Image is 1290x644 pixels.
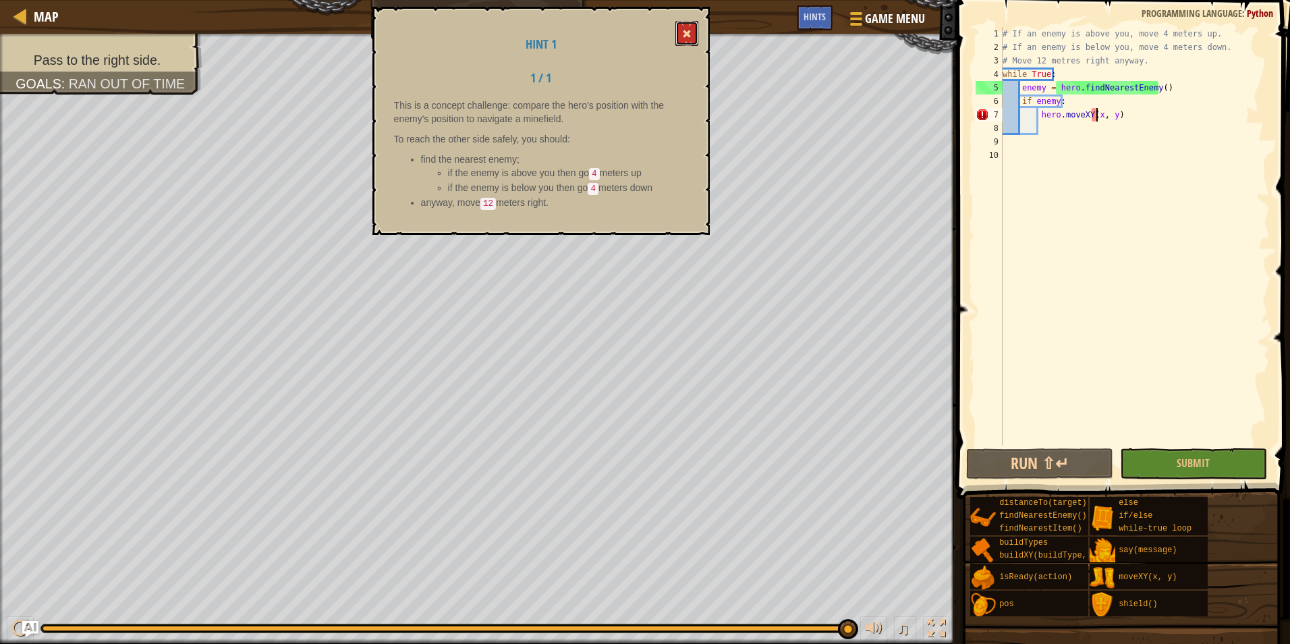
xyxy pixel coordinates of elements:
[1177,456,1210,471] span: Submit
[999,511,1087,520] span: findNearestEnemy()
[588,183,598,195] code: 4
[897,618,910,639] span: ♫
[27,7,59,26] a: Map
[1119,498,1138,508] span: else
[976,108,1003,122] div: 7
[804,10,826,23] span: Hints
[421,196,688,211] li: anyway, move meters right.
[976,81,1003,95] div: 5
[999,572,1072,582] span: isReady(action)
[860,616,887,644] button: Adjust volume
[394,99,688,126] p: This is a concept challenge: compare the hero's position with the enemy's position to navigate a ...
[34,7,59,26] span: Map
[526,36,557,53] span: Hint 1
[22,621,38,637] button: Ask AI
[894,616,917,644] button: ♫
[999,524,1082,533] span: findNearestItem()
[499,72,583,85] h2: 1 / 1
[976,68,1003,81] div: 4
[7,616,34,644] button: Ctrl + P: Play
[1090,538,1115,564] img: portrait.png
[16,76,61,91] span: Goals
[970,592,996,618] img: portrait.png
[923,616,950,644] button: Toggle fullscreen
[976,149,1003,162] div: 10
[976,41,1003,54] div: 2
[1119,599,1158,609] span: shield()
[976,95,1003,108] div: 6
[421,153,688,196] li: find the nearest enemy;
[999,599,1014,609] span: pos
[69,76,185,91] span: Ran out of time
[976,54,1003,68] div: 3
[839,5,933,37] button: Game Menu
[480,198,496,210] code: 12
[34,53,161,68] span: Pass to the right side.
[1119,545,1177,555] span: say(message)
[1119,572,1177,582] span: moveXY(x, y)
[1247,7,1273,20] span: Python
[865,10,925,28] span: Game Menu
[999,551,1116,560] span: buildXY(buildType, x, y)
[1090,565,1115,591] img: portrait.png
[966,448,1113,479] button: Run ⇧↵
[1119,524,1191,533] span: while-true loop
[448,181,688,196] li: if the enemy is below you then go meters down
[970,565,996,591] img: portrait.png
[976,135,1003,149] div: 9
[448,166,688,181] li: if the enemy is above you then go meters up
[970,505,996,531] img: portrait.png
[1119,511,1152,520] span: if/else
[976,122,1003,135] div: 8
[1242,7,1247,20] span: :
[1142,7,1242,20] span: Programming language
[1090,592,1115,618] img: portrait.png
[589,168,600,180] code: 4
[1120,448,1267,479] button: Submit
[976,27,1003,41] div: 1
[394,132,688,146] p: To reach the other side safely, you should:
[999,538,1048,547] span: buildTypes
[16,51,188,70] li: Pass to the right side.
[999,498,1087,508] span: distanceTo(target)
[1090,505,1115,531] img: portrait.png
[61,76,69,91] span: :
[970,538,996,564] img: portrait.png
